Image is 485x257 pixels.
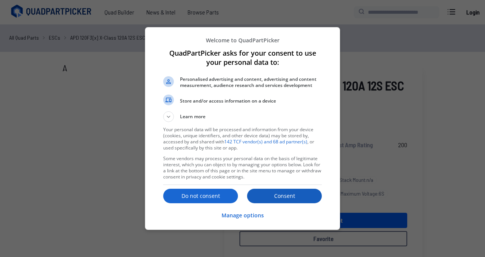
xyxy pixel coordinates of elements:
h1: QuadPartPicker asks for your consent to use your personal data to: [163,48,322,67]
p: Consent [247,192,322,200]
p: Manage options [222,212,264,219]
button: Learn more [163,111,322,122]
span: Learn more [180,113,206,122]
span: Store and/or access information on a device [180,98,322,104]
a: 142 TCF vendor(s) and 68 ad partner(s) [224,138,307,145]
p: Welcome to QuadPartPicker [163,37,322,44]
p: Your personal data will be processed and information from your device (cookies, unique identifier... [163,127,322,151]
span: Personalised advertising and content, advertising and content measurement, audience research and ... [180,76,322,88]
button: Consent [247,189,322,203]
div: QuadPartPicker asks for your consent to use your personal data to: [145,27,340,230]
button: Do not consent [163,189,238,203]
p: Some vendors may process your personal data on the basis of legitimate interest, which you can ob... [163,156,322,180]
button: Manage options [222,207,264,224]
p: Do not consent [163,192,238,200]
